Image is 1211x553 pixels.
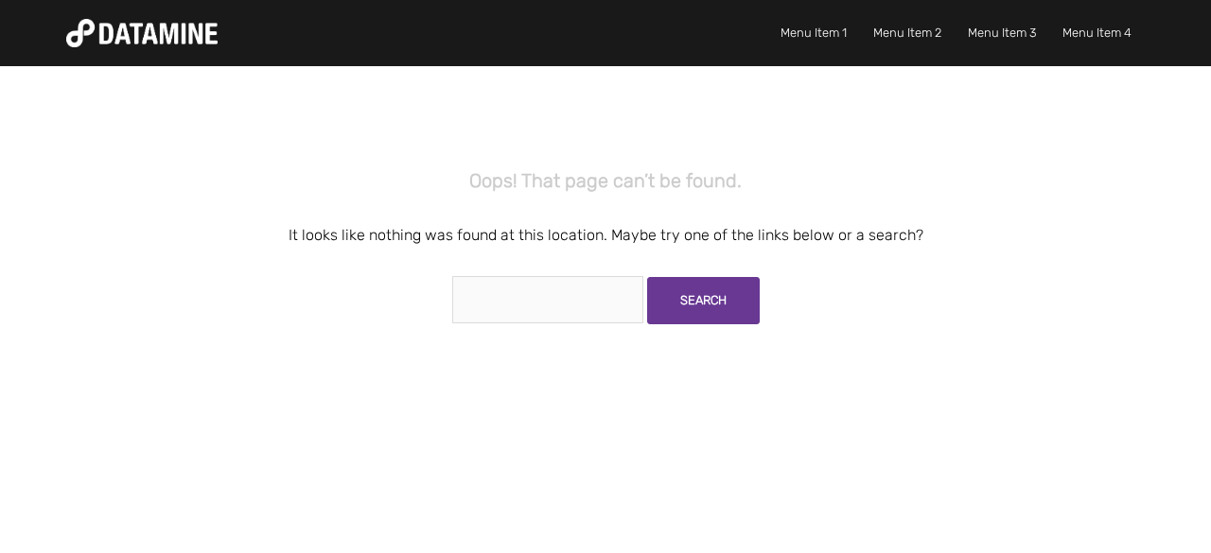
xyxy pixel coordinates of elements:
a: Menu Item 4 [1062,23,1132,43]
p: It looks like nothing was found at this location. Maybe try one of the links below or a search? [66,222,1145,248]
img: Datamine [66,19,218,47]
a: Menu Item 2 [873,23,941,43]
a: Menu Item 1 [781,23,847,43]
h2: Oops! That page can’t be found. [66,170,1145,191]
a: Search [647,277,760,324]
a: Datamine [66,26,218,43]
a: Menu Item 3 [968,23,1036,43]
